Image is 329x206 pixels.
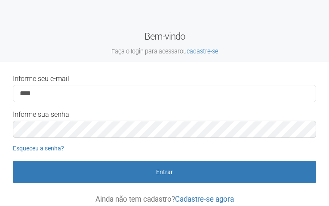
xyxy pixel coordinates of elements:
button: Entrar [13,161,316,183]
h2: Bem-vindo [6,30,323,56]
a: Cadastre-se agora [175,195,234,203]
label: Informe seu e-mail [13,75,69,83]
span: ou [180,48,218,55]
small: Faça o login para acessar [6,47,323,56]
p: Ainda não tem cadastro? [13,195,316,203]
label: Informe sua senha [13,111,69,119]
a: cadastre-se [187,48,218,55]
a: Esqueceu a senha? [13,145,64,152]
